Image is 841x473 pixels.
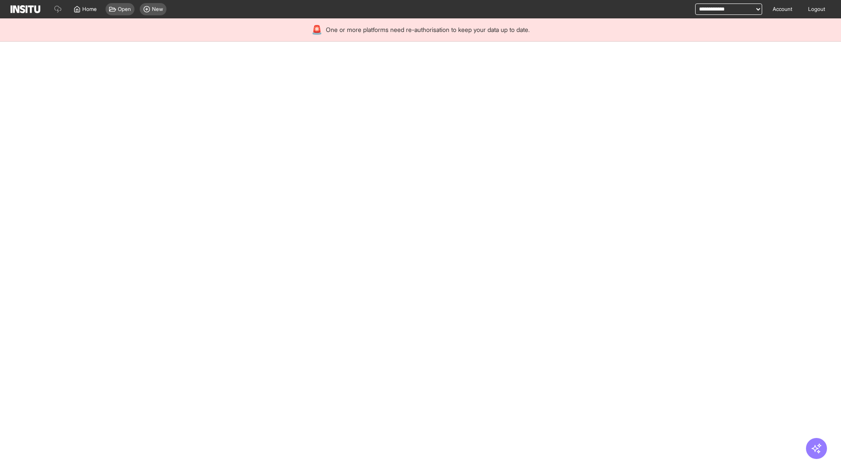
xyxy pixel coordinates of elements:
[11,5,40,13] img: Logo
[152,6,163,13] span: New
[311,24,322,36] div: 🚨
[326,25,530,34] span: One or more platforms need re-authorisation to keep your data up to date.
[82,6,97,13] span: Home
[118,6,131,13] span: Open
